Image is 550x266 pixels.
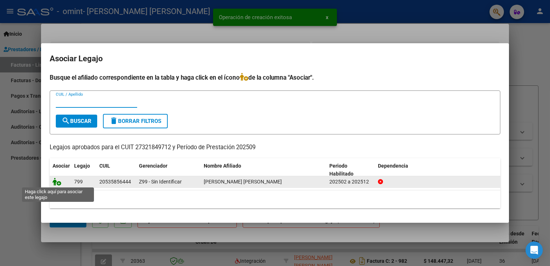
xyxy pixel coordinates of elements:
p: Legajos aprobados para el CUIT 27321849712 y Período de Prestación 202509 [50,143,500,152]
div: 1 registros [50,190,500,208]
span: Asociar [53,163,70,169]
span: Periodo Habilitado [329,163,353,177]
span: Z99 - Sin Identificar [139,179,182,185]
span: Legajo [74,163,90,169]
div: Open Intercom Messenger [526,241,543,259]
span: Buscar [62,118,91,124]
button: Buscar [56,115,97,128]
datatable-header-cell: Nombre Afiliado [201,158,326,182]
h4: Busque el afiliado correspondiente en la tabla y haga click en el ícono de la columna "Asociar". [50,73,500,82]
span: Borrar Filtros [109,118,161,124]
mat-icon: delete [109,116,118,125]
span: Nombre Afiliado [204,163,241,169]
datatable-header-cell: Gerenciador [136,158,201,182]
span: Gerenciador [139,163,167,169]
span: RASCHELLA GORDANO GIOVANNI [204,179,282,185]
datatable-header-cell: Legajo [71,158,96,182]
datatable-header-cell: Dependencia [375,158,501,182]
datatable-header-cell: Periodo Habilitado [326,158,375,182]
button: Borrar Filtros [103,114,168,128]
div: 202502 a 202512 [329,178,372,186]
span: Dependencia [378,163,408,169]
span: CUIL [99,163,110,169]
datatable-header-cell: Asociar [50,158,71,182]
datatable-header-cell: CUIL [96,158,136,182]
h2: Asociar Legajo [50,52,500,66]
div: 20535856444 [99,178,131,186]
span: 799 [74,179,83,185]
mat-icon: search [62,116,70,125]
